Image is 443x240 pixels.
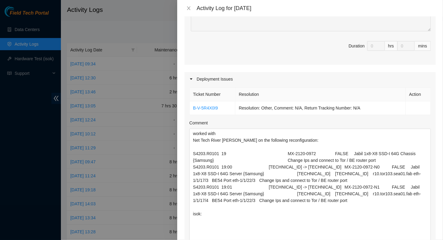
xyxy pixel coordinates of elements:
a: B-V-5R4X0I9 [193,106,218,110]
span: close [186,6,191,11]
label: Comment [189,120,208,126]
th: Action [406,88,431,101]
textarea: Comment [191,2,431,31]
div: Deployment Issues [185,72,436,86]
span: caret-right [189,77,193,81]
button: Close [185,5,193,11]
div: hrs [385,41,398,51]
td: Resolution: Other, Comment: N/A, Return Tracking Number: N/A [235,101,406,115]
div: mins [415,41,431,51]
div: Activity Log for [DATE] [197,5,436,12]
th: Resolution [235,88,406,101]
th: Ticket Number [190,88,235,101]
div: Duration [349,43,365,49]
